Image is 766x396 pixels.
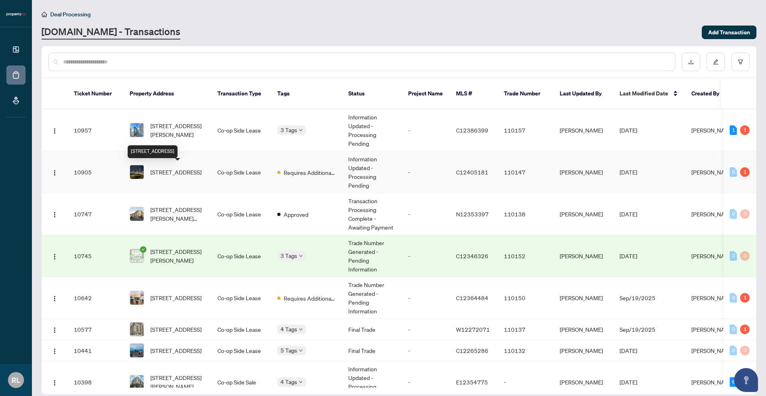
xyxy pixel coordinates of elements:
[498,109,553,151] td: 110157
[211,319,271,340] td: Co-op Side Lease
[553,235,613,277] td: [PERSON_NAME]
[553,78,613,109] th: Last Updated By
[620,378,637,386] span: [DATE]
[150,346,201,355] span: [STREET_ADDRESS]
[211,340,271,361] td: Co-op Side Lease
[271,78,342,109] th: Tags
[691,127,734,134] span: [PERSON_NAME]
[620,210,637,218] span: [DATE]
[150,247,205,265] span: [STREET_ADDRESS][PERSON_NAME]
[342,78,402,109] th: Status
[734,368,758,392] button: Open asap
[130,123,144,137] img: thumbnail-img
[48,291,61,304] button: Logo
[342,109,402,151] td: Information Updated - Processing Pending
[402,277,450,319] td: -
[402,340,450,361] td: -
[284,210,308,219] span: Approved
[67,78,123,109] th: Ticket Number
[691,252,734,259] span: [PERSON_NAME]
[6,12,26,17] img: logo
[48,376,61,388] button: Logo
[707,53,725,71] button: edit
[12,374,20,386] span: RL
[51,327,58,333] img: Logo
[456,252,488,259] span: C12346326
[67,235,123,277] td: 10745
[280,325,297,334] span: 4 Tags
[150,121,205,139] span: [STREET_ADDRESS][PERSON_NAME]
[498,340,553,361] td: 110132
[691,294,734,301] span: [PERSON_NAME]
[48,124,61,137] button: Logo
[211,78,271,109] th: Transaction Type
[620,89,668,98] span: Last Modified Date
[740,251,750,261] div: 0
[342,235,402,277] td: Trade Number Generated - Pending Information
[128,145,178,158] div: [STREET_ADDRESS]
[402,193,450,235] td: -
[67,319,123,340] td: 10577
[740,293,750,303] div: 1
[498,151,553,193] td: 110147
[691,347,734,354] span: [PERSON_NAME]
[553,109,613,151] td: [PERSON_NAME]
[48,166,61,178] button: Logo
[284,294,336,303] span: Requires Additional Docs
[130,291,144,305] img: thumbnail-img
[51,212,58,218] img: Logo
[51,295,58,302] img: Logo
[50,11,91,18] span: Deal Processing
[51,170,58,176] img: Logo
[41,12,47,17] span: home
[67,193,123,235] td: 10747
[150,205,205,223] span: [STREET_ADDRESS][PERSON_NAME][PERSON_NAME]
[553,319,613,340] td: [PERSON_NAME]
[41,25,180,40] a: [DOMAIN_NAME] - Transactions
[67,277,123,319] td: 10642
[150,373,205,391] span: [STREET_ADDRESS][PERSON_NAME]
[402,151,450,193] td: -
[150,293,201,302] span: [STREET_ADDRESS]
[730,251,737,261] div: 0
[685,78,733,109] th: Created By
[691,326,734,333] span: [PERSON_NAME]
[553,193,613,235] td: [PERSON_NAME]
[740,167,750,177] div: 1
[211,109,271,151] td: Co-op Side Lease
[688,59,694,65] span: download
[51,348,58,354] img: Logo
[620,127,637,134] span: [DATE]
[456,347,488,354] span: C12265286
[620,326,655,333] span: Sep/19/2025
[456,326,490,333] span: W12272071
[731,53,750,71] button: filter
[280,125,297,135] span: 3 Tags
[211,151,271,193] td: Co-op Side Lease
[211,235,271,277] td: Co-op Side Lease
[130,165,144,179] img: thumbnail-img
[456,127,488,134] span: C12386399
[402,109,450,151] td: -
[280,346,297,355] span: 5 Tags
[299,327,303,331] span: down
[498,78,553,109] th: Trade Number
[456,168,488,176] span: C12405181
[682,53,700,71] button: download
[67,151,123,193] td: 10905
[48,249,61,262] button: Logo
[51,380,58,386] img: Logo
[402,235,450,277] td: -
[456,210,489,218] span: N12353397
[498,193,553,235] td: 110138
[342,151,402,193] td: Information Updated - Processing Pending
[130,375,144,389] img: thumbnail-img
[123,78,211,109] th: Property Address
[498,277,553,319] td: 110150
[130,344,144,357] img: thumbnail-img
[713,59,719,65] span: edit
[51,128,58,134] img: Logo
[456,294,488,301] span: C12364484
[730,377,737,387] div: 6
[450,78,498,109] th: MLS #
